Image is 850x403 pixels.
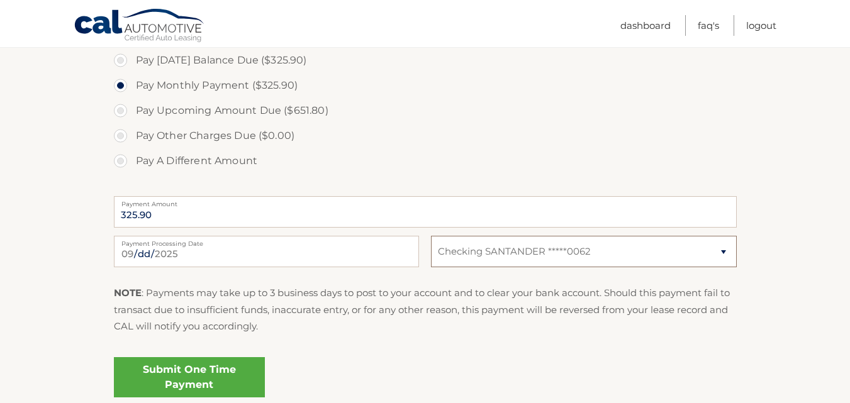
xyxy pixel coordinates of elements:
[74,8,206,45] a: Cal Automotive
[114,196,737,206] label: Payment Amount
[114,98,737,123] label: Pay Upcoming Amount Due ($651.80)
[114,48,737,73] label: Pay [DATE] Balance Due ($325.90)
[114,357,265,397] a: Submit One Time Payment
[114,236,419,246] label: Payment Processing Date
[114,196,737,228] input: Payment Amount
[746,15,776,36] a: Logout
[114,287,142,299] strong: NOTE
[114,73,737,98] label: Pay Monthly Payment ($325.90)
[620,15,671,36] a: Dashboard
[114,148,737,174] label: Pay A Different Amount
[114,285,737,334] p: : Payments may take up to 3 business days to post to your account and to clear your bank account....
[698,15,719,36] a: FAQ's
[114,123,737,148] label: Pay Other Charges Due ($0.00)
[114,236,419,267] input: Payment Date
